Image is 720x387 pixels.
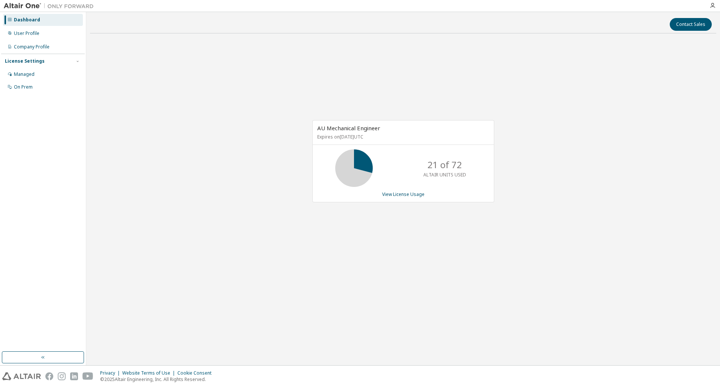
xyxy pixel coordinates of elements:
[58,372,66,380] img: instagram.svg
[670,18,712,31] button: Contact Sales
[423,172,466,178] p: ALTAIR UNITS USED
[122,370,177,376] div: Website Terms of Use
[427,158,462,171] p: 21 of 72
[177,370,216,376] div: Cookie Consent
[100,376,216,382] p: © 2025 Altair Engineering, Inc. All Rights Reserved.
[14,71,34,77] div: Managed
[100,370,122,376] div: Privacy
[4,2,97,10] img: Altair One
[317,124,380,132] span: AU Mechanical Engineer
[70,372,78,380] img: linkedin.svg
[14,44,49,50] div: Company Profile
[317,134,487,140] p: Expires on [DATE] UTC
[14,84,33,90] div: On Prem
[14,30,39,36] div: User Profile
[2,372,41,380] img: altair_logo.svg
[5,58,45,64] div: License Settings
[14,17,40,23] div: Dashboard
[82,372,93,380] img: youtube.svg
[382,191,424,197] a: View License Usage
[45,372,53,380] img: facebook.svg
